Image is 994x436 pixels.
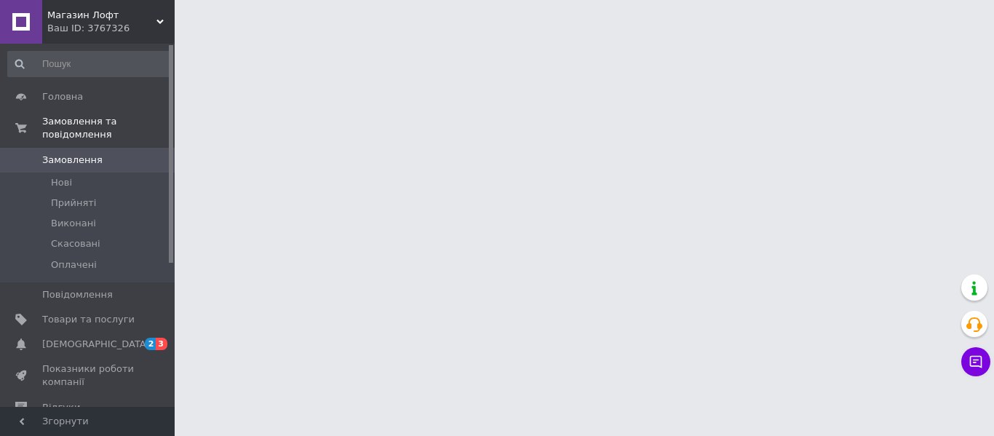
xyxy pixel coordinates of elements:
[42,288,113,301] span: Повідомлення
[42,313,135,326] span: Товари та послуги
[42,154,103,167] span: Замовлення
[42,401,80,414] span: Відгуки
[156,338,167,350] span: 3
[42,338,150,351] span: [DEMOGRAPHIC_DATA]
[7,51,172,77] input: Пошук
[42,362,135,389] span: Показники роботи компанії
[51,258,97,271] span: Оплачені
[51,237,100,250] span: Скасовані
[145,338,156,350] span: 2
[42,115,175,141] span: Замовлення та повідомлення
[51,217,96,230] span: Виконані
[51,197,96,210] span: Прийняті
[42,90,83,103] span: Головна
[961,347,990,376] button: Чат з покупцем
[47,9,156,22] span: Магазин Лофт
[51,176,72,189] span: Нові
[47,22,175,35] div: Ваш ID: 3767326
